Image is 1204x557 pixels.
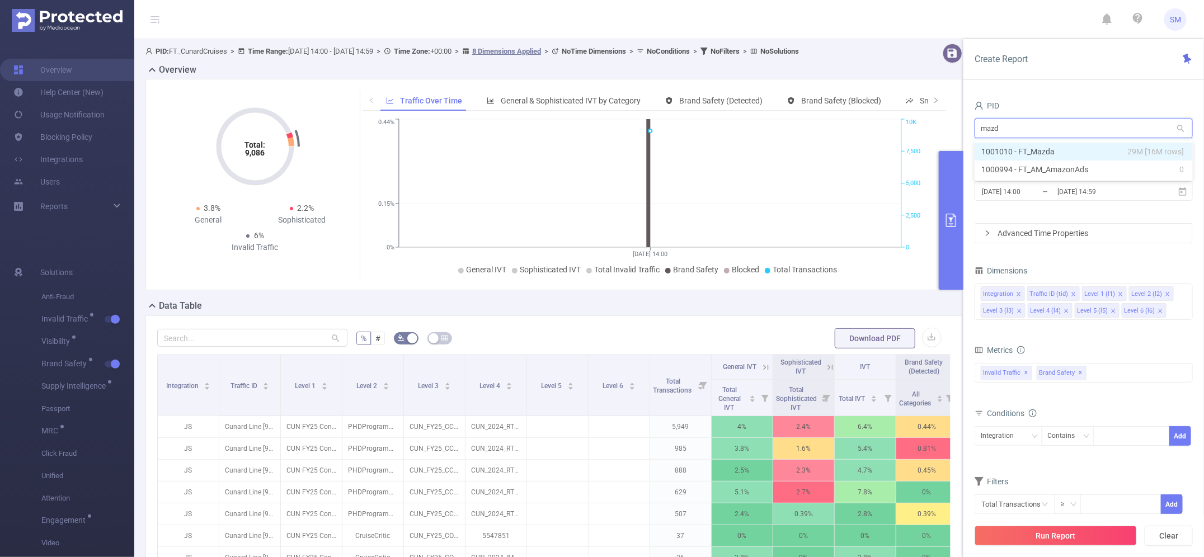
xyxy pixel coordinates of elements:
[298,204,314,213] span: 2.2%
[158,460,219,481] p: JS
[541,47,552,55] span: >
[871,398,877,401] i: icon: caret-down
[506,381,512,384] i: icon: caret-up
[404,460,465,481] p: CUN_FY25_CCS_DIT_OnlineBookings_invitemedia_PL_dCPM_CD_728x90_FT_1x1_Retargeting_WebsiteVisitors1...
[262,381,269,388] div: Sort
[444,385,450,389] i: icon: caret-down
[281,525,342,546] p: CUN FY25 Consideration [261267]
[896,482,957,503] p: 0%
[342,416,403,437] p: PHDProgrammatic
[1079,366,1083,380] span: ✕
[712,525,773,546] p: 0%
[373,47,384,55] span: >
[162,214,255,226] div: General
[773,265,837,274] span: Total Transactions
[1027,286,1080,301] li: Traffic ID (tid)
[757,380,773,416] i: Filter menu
[466,265,506,274] span: General IVT
[920,96,963,105] span: Smart Agent
[880,380,896,416] i: Filter menu
[204,381,210,388] div: Sort
[40,261,73,284] span: Solutions
[975,266,1027,275] span: Dimensions
[835,460,896,481] p: 4.7%
[219,438,280,459] p: Cunard Line [9605]
[1165,291,1170,298] i: icon: close
[773,482,834,503] p: 2.7%
[647,47,690,55] b: No Conditions
[40,195,68,218] a: Reports
[835,482,896,503] p: 7.8%
[712,438,773,459] p: 3.8%
[835,328,915,348] button: Download PDF
[780,358,821,375] span: Sophisticated IVT
[650,482,711,503] p: 629
[1037,366,1087,380] span: Brand Safety
[562,47,626,55] b: No Time Dimensions
[712,416,773,437] p: 4%
[1158,308,1163,315] i: icon: close
[404,438,465,459] p: CUN_FY25_CCS_DIT_OnlineBookings_invitemedia_PL_dCPM_CD_300x600_FT_1x1_Retargeting_WebsiteVisitors...
[871,394,877,400] div: Sort
[321,385,327,389] i: icon: caret-down
[400,96,462,105] span: Traffic Over Time
[41,398,134,420] span: Passport
[441,334,448,341] i: icon: table
[472,47,541,55] u: 8 Dimensions Applied
[650,503,711,525] p: 507
[204,204,221,213] span: 3.8%
[749,394,756,400] div: Sort
[860,363,871,371] span: IVT
[156,47,169,55] b: PID:
[1064,308,1069,315] i: icon: close
[905,358,943,375] span: Brand Safety (Detected)
[404,416,465,437] p: CUN_FY25_CCS_DIT_OnlineBookings_invitemedia_PL_dCPM_CD_300x250_FT_1x1_Retargeting_WebsiteVisitors...
[975,101,999,110] span: PID
[1131,287,1162,301] div: Level 2 (l2)
[1030,304,1061,318] div: Level 4 (l4)
[673,265,718,274] span: Brand Safety
[896,525,957,546] p: 0%
[418,382,440,390] span: Level 3
[263,385,269,389] i: icon: caret-down
[776,386,817,412] span: Total Sophisticated IVT
[906,119,916,126] tspan: 10K
[896,438,957,459] p: 0.81%
[158,438,219,459] p: JS
[937,394,943,397] i: icon: caret-up
[158,503,219,525] p: JS
[1122,303,1167,318] li: Level 6 (l6)
[12,9,123,32] img: Protected Media
[1179,163,1184,176] span: 0
[41,315,92,323] span: Invalid Traffic
[835,416,896,437] p: 6.4%
[219,503,280,525] p: Cunard Line [9605]
[444,381,450,384] i: icon: caret-up
[896,460,957,481] p: 0.45%
[975,477,1008,486] span: Filters
[281,482,342,503] p: CUN FY25 Conversion [262466]
[983,304,1014,318] div: Level 3 (l3)
[983,287,1013,301] div: Integration
[984,230,991,237] i: icon: right
[1029,409,1037,417] i: icon: info-circle
[750,394,756,397] i: icon: caret-up
[1017,308,1022,315] i: icon: close
[159,299,202,313] h2: Data Table
[281,503,342,525] p: CUN FY25 Conversion [262466]
[41,286,134,308] span: Anti-Fraud
[773,438,834,459] p: 1.6%
[465,438,526,459] p: CUN_2024_RTG_Dynamic_300x600.zip [4555212]
[520,265,581,274] span: Sophisticated IVT
[1169,426,1191,446] button: Add
[1170,8,1181,31] span: SM
[281,416,342,437] p: CUN FY25 Conversion [262466]
[145,47,799,55] span: FT_CunardCruises [DATE] 14:00 - [DATE] 14:59 +00:00
[1071,291,1076,298] i: icon: close
[158,416,219,437] p: JS
[13,148,83,171] a: Integrations
[227,47,238,55] span: >
[40,202,68,211] span: Reports
[465,503,526,525] p: CUN_2024_RTG_Dynamic_970x250.zip [4706124]
[1145,526,1193,546] button: Clear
